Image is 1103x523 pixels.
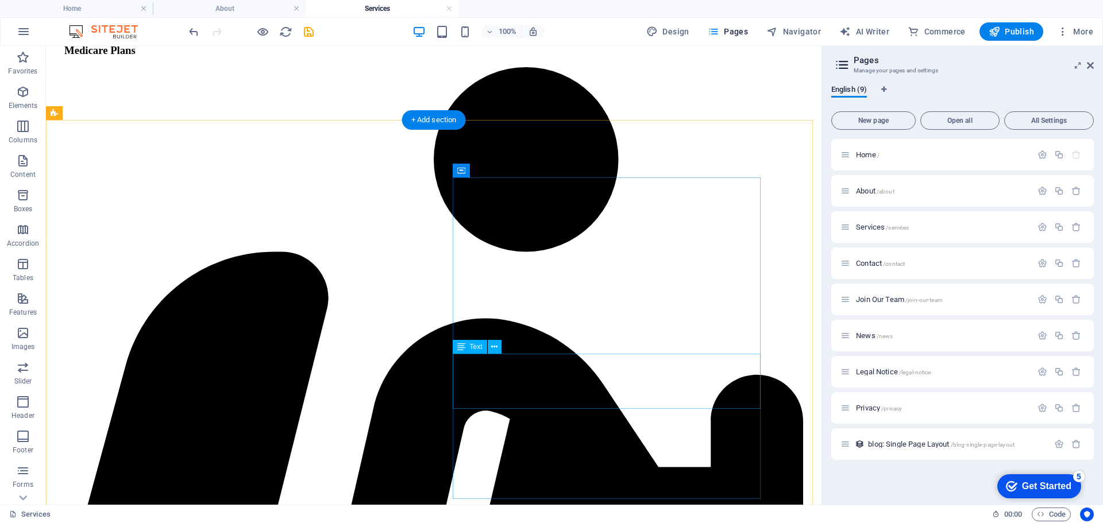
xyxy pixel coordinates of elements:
[1071,258,1081,268] div: Remove
[854,55,1094,65] h2: Pages
[831,111,916,130] button: New page
[1071,367,1081,377] div: Remove
[831,85,1094,107] div: Language Tabs
[1071,403,1081,413] div: Remove
[7,239,39,248] p: Accordion
[856,150,880,159] span: Click to open page
[9,101,38,110] p: Elements
[13,445,33,455] p: Footer
[868,440,1015,448] span: Click to open page
[886,224,909,231] span: /services
[925,117,994,124] span: Open all
[1057,26,1093,37] span: More
[853,404,1032,412] div: Privacy/privacy
[1054,258,1064,268] div: Duplicate
[1071,186,1081,196] div: Remove
[951,441,1015,448] span: /blog-single-page-layout
[1052,22,1098,41] button: More
[703,22,753,41] button: Pages
[66,25,152,38] img: Editor Logo
[187,25,200,38] i: Undo: Change text (Ctrl+Z)
[856,404,902,412] span: Click to open page
[881,405,902,412] span: /privacy
[853,223,1032,231] div: Services/services
[836,117,911,124] span: New page
[642,22,694,41] div: Design (Ctrl+Alt+Y)
[498,25,516,38] h6: 100%
[153,2,306,15] h4: About
[883,261,905,267] span: /contact
[10,170,36,179] p: Content
[646,26,689,37] span: Design
[992,507,1023,521] h6: Session time
[835,22,894,41] button: AI Writer
[9,507,51,521] a: Click to cancel selection. Double-click to open Pages
[766,26,821,37] span: Navigator
[1038,186,1047,196] div: Settings
[9,135,37,145] p: Columns
[1071,222,1081,232] div: Remove
[839,26,889,37] span: AI Writer
[1071,331,1081,340] div: Remove
[402,110,466,130] div: + Add section
[34,13,83,23] div: Get Started
[13,273,33,282] p: Tables
[85,2,97,14] div: 5
[14,204,33,214] p: Boxes
[302,25,315,38] button: save
[853,187,1032,195] div: About/about
[1037,507,1066,521] span: Code
[1054,186,1064,196] div: Duplicate
[470,343,483,350] span: Text
[1009,117,1089,124] span: All Settings
[1004,111,1094,130] button: All Settings
[1012,510,1014,518] span: :
[1038,403,1047,413] div: Settings
[1038,258,1047,268] div: Settings
[11,411,34,420] p: Header
[1038,150,1047,160] div: Settings
[989,26,1034,37] span: Publish
[1004,507,1022,521] span: 00 00
[279,25,292,38] i: Reload page
[856,367,931,376] span: Click to open page
[13,480,33,489] p: Forms
[853,259,1032,267] div: Contact/contact
[903,22,970,41] button: Commerce
[1038,367,1047,377] div: Settings
[856,331,893,340] span: Click to open page
[256,25,269,38] button: Click here to leave preview mode and continue editing
[853,296,1032,303] div: Join Our Team/join-our-team
[920,111,1000,130] button: Open all
[1071,295,1081,304] div: Remove
[187,25,200,38] button: undo
[877,333,893,339] span: /news
[8,67,37,76] p: Favorites
[302,25,315,38] i: Save (Ctrl+S)
[1054,331,1064,340] div: Duplicate
[708,26,748,37] span: Pages
[1032,507,1071,521] button: Code
[899,369,931,375] span: /legal-notice
[979,22,1043,41] button: Publish
[855,439,865,449] div: This layout is used as a template for all items (e.g. a blog post) of this collection. The conten...
[877,152,880,158] span: /
[642,22,694,41] button: Design
[856,259,905,268] span: Click to open page
[1038,222,1047,232] div: Settings
[1054,439,1064,449] div: Settings
[856,295,943,304] span: Join Our Team
[831,83,867,99] span: English (9)
[1054,295,1064,304] div: Duplicate
[9,308,37,317] p: Features
[11,342,35,351] p: Images
[1054,150,1064,160] div: Duplicate
[1071,439,1081,449] div: Remove
[1038,295,1047,304] div: Settings
[481,25,522,38] button: 100%
[853,151,1032,158] div: Home/
[1054,403,1064,413] div: Duplicate
[762,22,826,41] button: Navigator
[856,187,894,195] span: Click to open page
[279,25,292,38] button: reload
